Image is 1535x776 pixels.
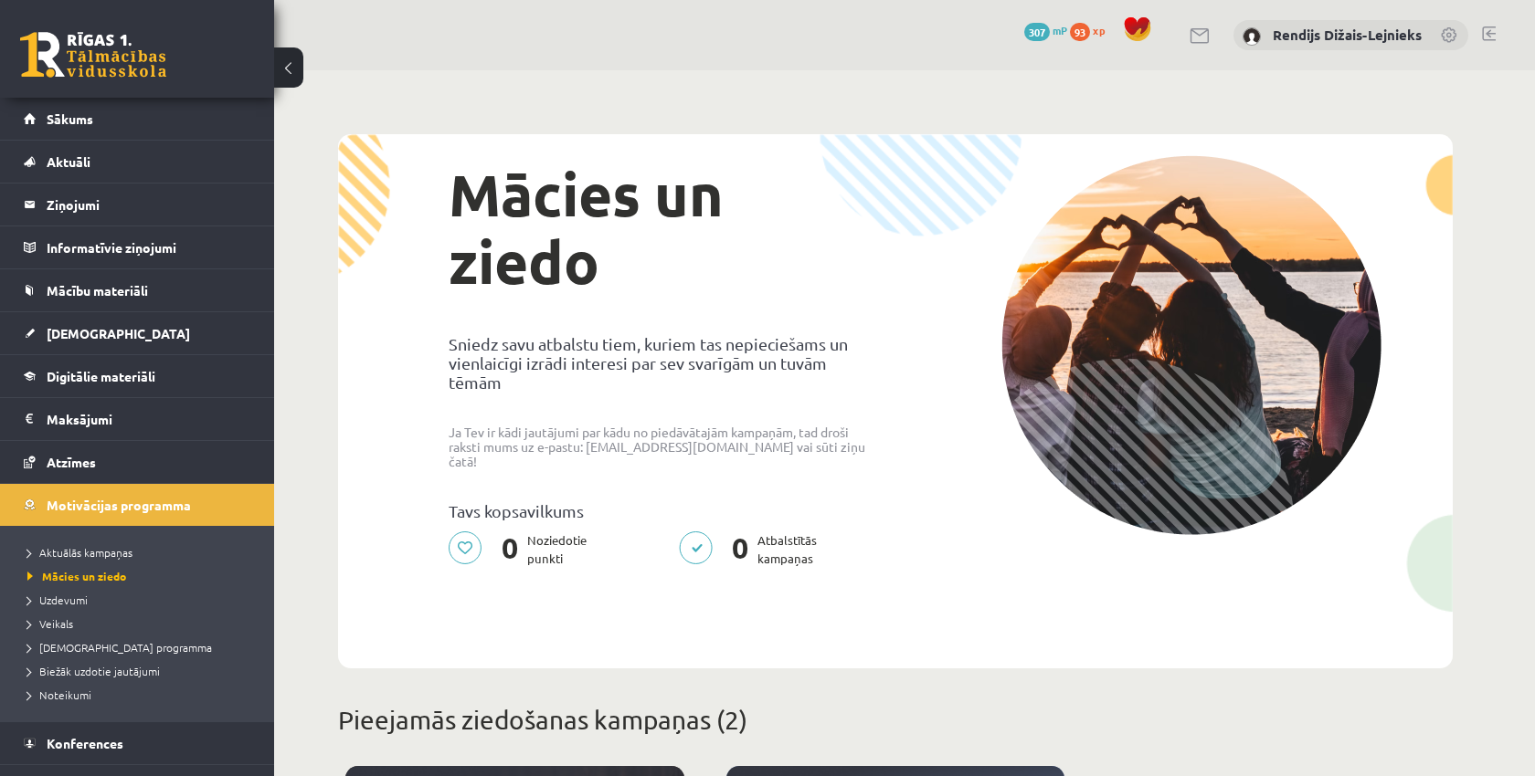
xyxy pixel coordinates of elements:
span: 307 [1024,23,1050,41]
span: Konferences [47,735,123,751]
a: 307 mP [1024,23,1067,37]
span: Aktuāli [47,153,90,170]
a: Motivācijas programma [24,484,251,526]
a: Rīgas 1. Tālmācības vidusskola [20,32,166,78]
span: Veikals [27,616,73,631]
a: Sākums [24,98,251,140]
a: Informatīvie ziņojumi [24,226,251,268]
a: Aktuāli [24,141,251,183]
span: Digitālie materiāli [47,368,155,384]
a: Atzīmes [24,441,251,483]
a: Mācību materiāli [24,269,251,311]
a: Rendijs Dižais-Lejnieks [1273,26,1422,44]
span: [DEMOGRAPHIC_DATA] programma [27,640,212,655]
p: Atbalstītās kampaņas [679,531,828,568]
p: Pieejamās ziedošanas kampaņas (2) [338,701,1453,739]
img: Rendijs Dižais-Lejnieks [1243,27,1261,46]
span: xp [1093,23,1105,37]
p: Ja Tev ir kādi jautājumi par kādu no piedāvātajām kampaņām, tad droši raksti mums uz e-pastu: [EM... [449,425,882,468]
p: Tavs kopsavilkums [449,501,882,520]
a: 93 xp [1070,23,1114,37]
legend: Maksājumi [47,398,251,440]
legend: Ziņojumi [47,184,251,225]
span: Biežāk uzdotie jautājumi [27,664,160,678]
a: Noteikumi [27,687,256,703]
span: 0 [723,531,757,568]
span: Atzīmes [47,454,96,470]
span: Aktuālās kampaņas [27,545,132,560]
span: [DEMOGRAPHIC_DATA] [47,325,190,341]
a: [DEMOGRAPHIC_DATA] programma [27,639,256,655]
a: Veikals [27,615,256,632]
a: Uzdevumi [27,592,256,608]
a: Ziņojumi [24,184,251,225]
span: 0 [492,531,527,568]
h1: Mācies un ziedo [449,161,882,296]
a: Mācies un ziedo [27,568,256,584]
a: Konferences [24,722,251,764]
a: Biežāk uzdotie jautājumi [27,663,256,679]
span: Uzdevumi [27,592,88,607]
span: mP [1053,23,1067,37]
a: Aktuālās kampaņas [27,544,256,561]
span: Noteikumi [27,687,91,702]
span: Mācību materiāli [47,282,148,299]
p: Noziedotie punkti [449,531,598,568]
a: [DEMOGRAPHIC_DATA] [24,312,251,354]
span: Sākums [47,110,93,127]
a: Digitālie materiāli [24,355,251,397]
p: Sniedz savu atbalstu tiem, kuriem tas nepieciešams un vienlaicīgi izrādi interesi par sev svarīgā... [449,334,882,392]
legend: Informatīvie ziņojumi [47,226,251,268]
a: Maksājumi [24,398,251,440]
img: donation-campaign-image-5f3e0036a0d26d96e48155ce7b942732c76651737588babb5c96924e9bd6788c.png [1001,155,1381,535]
span: 93 [1070,23,1090,41]
span: Motivācijas programma [47,497,191,513]
span: Mācies un ziedo [27,569,126,583]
